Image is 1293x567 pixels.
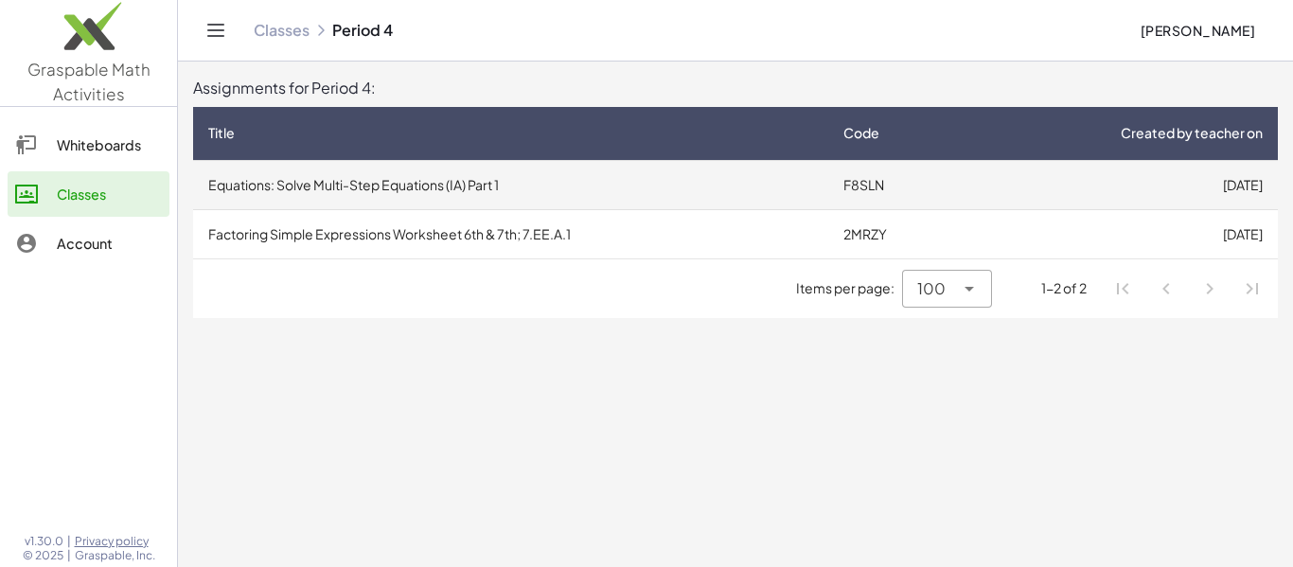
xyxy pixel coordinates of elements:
[201,15,231,45] button: Toggle navigation
[828,160,967,209] td: F8SLN
[1102,267,1274,310] nav: Pagination Navigation
[8,122,169,168] a: Whiteboards
[796,278,902,298] span: Items per page:
[27,59,151,104] span: Graspable Math Activities
[57,183,162,205] div: Classes
[57,232,162,255] div: Account
[967,160,1278,209] td: [DATE]
[1140,22,1255,39] span: [PERSON_NAME]
[843,123,879,143] span: Code
[193,77,1278,99] div: Assignments for Period 4:
[57,133,162,156] div: Whiteboards
[67,534,71,549] span: |
[8,221,169,266] a: Account
[75,534,155,549] a: Privacy policy
[1121,123,1263,143] span: Created by teacher on
[193,160,828,209] td: Equations: Solve Multi-Step Equations (IA) Part 1
[967,209,1278,258] td: [DATE]
[917,277,946,300] span: 100
[1125,13,1270,47] button: [PERSON_NAME]
[67,548,71,563] span: |
[8,171,169,217] a: Classes
[193,209,828,258] td: Factoring Simple Expressions Worksheet 6th & 7th; 7.EE.A.1
[254,21,310,40] a: Classes
[208,123,235,143] span: Title
[25,534,63,549] span: v1.30.0
[75,548,155,563] span: Graspable, Inc.
[23,548,63,563] span: © 2025
[828,209,967,258] td: 2MRZY
[1041,278,1087,298] div: 1-2 of 2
